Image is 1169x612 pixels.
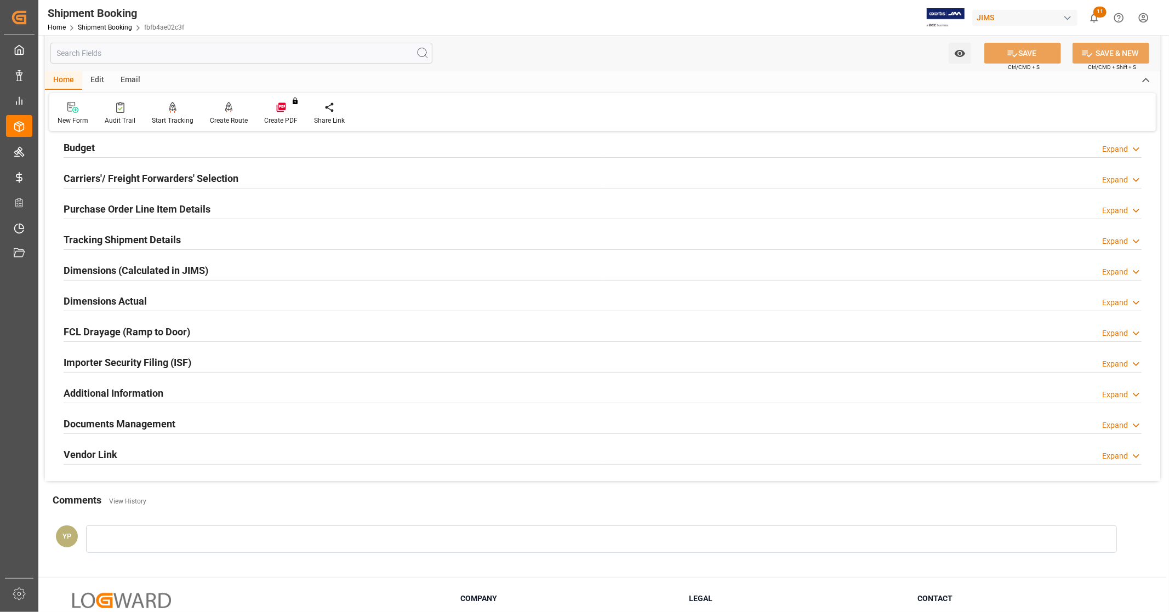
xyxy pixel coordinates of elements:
[72,593,171,609] img: Logward Logo
[1102,205,1128,216] div: Expand
[109,497,146,505] a: View History
[1102,358,1128,370] div: Expand
[48,24,66,31] a: Home
[1102,174,1128,186] div: Expand
[949,43,971,64] button: open menu
[1107,5,1131,30] button: Help Center
[78,24,132,31] a: Shipment Booking
[1102,266,1128,278] div: Expand
[45,71,82,90] div: Home
[64,386,163,401] h2: Additional Information
[1073,43,1149,64] button: SAVE & NEW
[64,416,175,431] h2: Documents Management
[1102,328,1128,339] div: Expand
[64,232,181,247] h2: Tracking Shipment Details
[64,324,190,339] h2: FCL Drayage (Ramp to Door)
[105,116,135,125] div: Audit Trail
[64,263,208,278] h2: Dimensions (Calculated in JIMS)
[64,447,117,462] h2: Vendor Link
[112,71,149,90] div: Email
[972,10,1077,26] div: JIMS
[62,532,71,540] span: YP
[53,493,101,507] h2: Comments
[1008,63,1040,71] span: Ctrl/CMD + S
[64,140,95,155] h2: Budget
[314,116,345,125] div: Share Link
[64,294,147,308] h2: Dimensions Actual
[1102,236,1128,247] div: Expand
[50,43,432,64] input: Search Fields
[82,71,112,90] div: Edit
[58,116,88,125] div: New Form
[64,355,191,370] h2: Importer Security Filing (ISF)
[984,43,1061,64] button: SAVE
[918,593,1133,604] h3: Contact
[1102,297,1128,308] div: Expand
[1102,420,1128,431] div: Expand
[152,116,193,125] div: Start Tracking
[1088,63,1136,71] span: Ctrl/CMD + Shift + S
[1102,450,1128,462] div: Expand
[210,116,248,125] div: Create Route
[64,202,210,216] h2: Purchase Order Line Item Details
[927,8,965,27] img: Exertis%20JAM%20-%20Email%20Logo.jpg_1722504956.jpg
[689,593,904,604] h3: Legal
[460,593,675,604] h3: Company
[48,5,184,21] div: Shipment Booking
[1102,389,1128,401] div: Expand
[1102,144,1128,155] div: Expand
[64,171,238,186] h2: Carriers'/ Freight Forwarders' Selection
[1093,7,1107,18] span: 11
[972,7,1082,28] button: JIMS
[1082,5,1107,30] button: show 11 new notifications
